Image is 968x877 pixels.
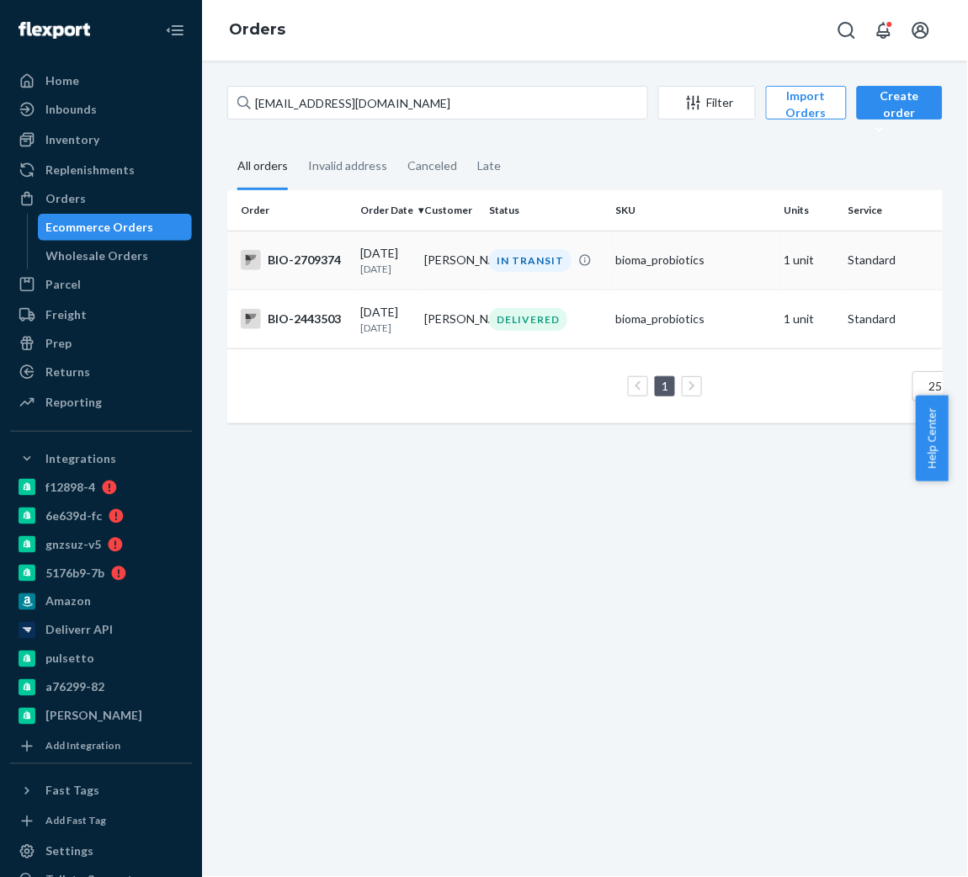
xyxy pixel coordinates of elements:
[425,203,476,217] div: Customer
[45,479,95,496] div: f12898-4
[10,617,192,644] a: Deliverr API
[418,231,483,290] td: [PERSON_NAME]
[10,271,192,298] a: Parcel
[354,190,418,231] th: Order Date
[418,290,483,348] td: [PERSON_NAME]
[658,379,672,393] a: Page 1 is your current page
[10,474,192,501] a: f12898-4
[10,703,192,730] a: [PERSON_NAME]
[867,13,901,47] button: Open notifications
[45,450,116,467] div: Integrations
[45,101,97,118] div: Inbounds
[45,565,104,582] div: 5176b9-7b
[10,560,192,587] a: 5176b9-7b
[19,22,90,39] img: Flexport logo
[489,308,567,331] div: DELIVERED
[777,290,842,348] td: 1 unit
[360,245,412,276] div: [DATE]
[360,304,412,335] div: [DATE]
[45,679,104,696] div: a76299-82
[10,389,192,416] a: Reporting
[407,144,457,188] div: Canceled
[45,622,113,639] div: Deliverr API
[227,86,648,120] input: Search orders
[766,86,847,120] button: Import Orders
[10,588,192,615] a: Amazon
[45,508,102,524] div: 6e639d-fc
[45,843,93,860] div: Settings
[241,309,347,329] div: BIO-2443503
[842,190,968,231] th: Service
[45,162,135,178] div: Replenishments
[10,330,192,357] a: Prep
[46,247,149,264] div: Wholesale Orders
[45,276,81,293] div: Parcel
[848,252,961,268] p: Standard
[45,783,99,800] div: Fast Tags
[830,13,864,47] button: Open Search Box
[777,190,842,231] th: Units
[45,335,72,352] div: Prep
[241,250,347,270] div: BIO-2709374
[45,131,99,148] div: Inventory
[10,674,192,701] a: a76299-82
[10,126,192,153] a: Inventory
[46,219,154,236] div: Ecommerce Orders
[229,20,285,39] a: Orders
[477,144,501,188] div: Late
[360,262,412,276] p: [DATE]
[857,86,943,120] button: Create order
[777,231,842,290] td: 1 unit
[45,651,94,667] div: pulsetto
[658,86,756,120] button: Filter
[45,814,106,828] div: Add Fast Tag
[615,252,770,268] div: bioma_probiotics
[45,364,90,380] div: Returns
[10,185,192,212] a: Orders
[45,708,142,725] div: [PERSON_NAME]
[38,214,193,241] a: Ecommerce Orders
[158,13,192,47] button: Close Navigation
[10,67,192,94] a: Home
[10,646,192,672] a: pulsetto
[45,72,79,89] div: Home
[489,249,572,272] div: IN TRANSIT
[482,190,609,231] th: Status
[10,778,192,805] button: Fast Tags
[10,445,192,472] button: Integrations
[10,811,192,832] a: Add Fast Tag
[10,502,192,529] a: 6e639d-fc
[45,739,120,753] div: Add Integration
[848,311,961,327] p: Standard
[45,593,91,610] div: Amazon
[215,6,299,55] ol: breadcrumbs
[45,306,87,323] div: Freight
[10,301,192,328] a: Freight
[904,13,938,47] button: Open account menu
[45,394,102,411] div: Reporting
[308,144,387,188] div: Invalid address
[227,190,354,231] th: Order
[10,157,192,183] a: Replenishments
[45,190,86,207] div: Orders
[609,190,777,231] th: SKU
[10,531,192,558] a: gnzsuz-v5
[10,838,192,865] a: Settings
[10,96,192,123] a: Inbounds
[38,242,193,269] a: Wholesale Orders
[237,144,288,190] div: All orders
[10,736,192,757] a: Add Integration
[916,396,949,481] button: Help Center
[10,359,192,385] a: Returns
[659,94,755,111] div: Filter
[45,536,101,553] div: gnzsuz-v5
[870,88,930,138] div: Create order
[615,311,770,327] div: bioma_probiotics
[360,321,412,335] p: [DATE]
